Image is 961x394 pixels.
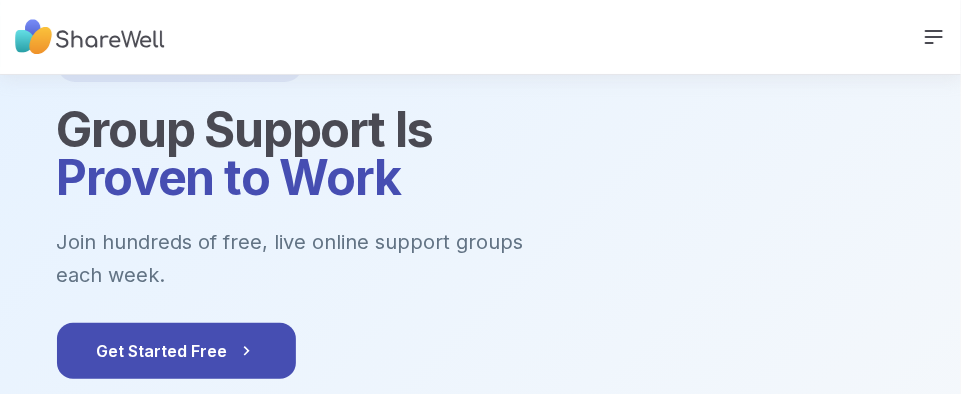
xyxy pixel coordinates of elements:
[15,10,165,65] img: ShareWell Nav Logo
[97,339,256,363] span: Get Started Free
[57,106,905,202] h1: Group Support Is
[57,148,401,207] span: Proven to Work
[57,226,633,291] p: Join hundreds of free, live online support groups each week.
[57,323,296,379] button: Get Started Free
